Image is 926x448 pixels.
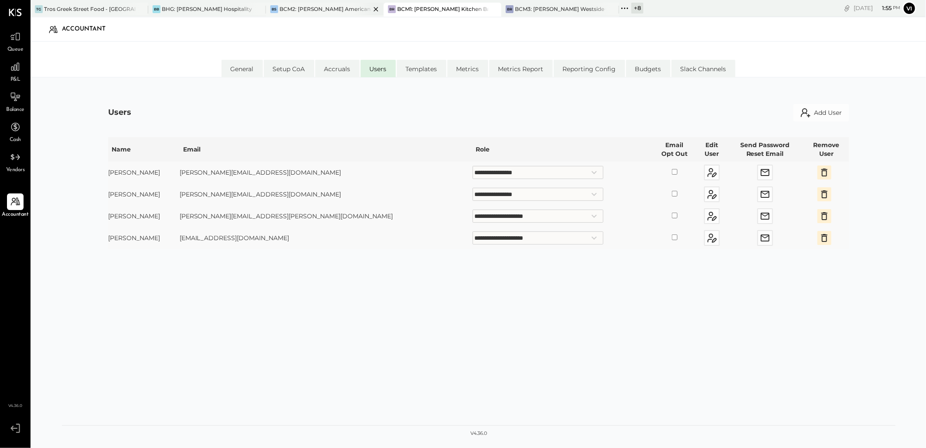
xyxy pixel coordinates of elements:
div: BR [506,5,514,13]
span: P&L [10,76,20,84]
td: [PERSON_NAME][EMAIL_ADDRESS][DOMAIN_NAME] [180,183,473,205]
div: [DATE] [854,4,900,12]
div: v 4.36.0 [470,430,487,437]
div: + 8 [631,3,643,14]
div: BHG: [PERSON_NAME] Hospitality Group, LLC [162,5,253,13]
li: Reporting Config [554,60,625,77]
th: Name [108,137,179,162]
a: Balance [0,89,30,114]
td: [PERSON_NAME] [108,227,179,249]
button: Vi [902,1,916,15]
li: Templates [397,60,446,77]
li: Budgets [626,60,671,77]
td: [PERSON_NAME] [108,162,179,183]
td: [PERSON_NAME] [108,183,179,205]
th: Email [180,137,473,162]
th: Role [473,137,652,162]
div: Tros Greek Street Food - [GEOGRAPHIC_DATA] [44,5,135,13]
a: P&L [0,59,30,84]
div: BCM2: [PERSON_NAME] American Cooking [279,5,371,13]
li: Setup CoA [264,60,314,77]
div: Accountant [62,22,114,36]
a: Queue [0,28,30,54]
td: [PERSON_NAME] [108,205,179,227]
th: Send Password Reset Email [726,137,803,162]
li: Slack Channels [671,60,735,77]
li: Metrics [447,60,488,77]
div: copy link [843,3,851,13]
a: Cash [0,119,30,144]
div: TG [35,5,43,13]
li: General [221,60,263,77]
div: BCM1: [PERSON_NAME] Kitchen Bar Market [397,5,488,13]
div: BCM3: [PERSON_NAME] Westside Grill [515,5,606,13]
span: Vendors [6,166,25,174]
a: Accountant [0,193,30,219]
span: Cash [10,136,21,144]
div: BB [153,5,160,13]
li: Users [361,60,396,77]
span: Queue [7,46,24,54]
div: Users [108,107,131,118]
div: BS [270,5,278,13]
th: Email Opt Out [652,137,697,162]
td: [PERSON_NAME][EMAIL_ADDRESS][DOMAIN_NAME] [180,162,473,183]
li: Accruals [315,60,360,77]
td: [EMAIL_ADDRESS][DOMAIN_NAME] [180,227,473,249]
span: Accountant [2,211,29,219]
div: BR [388,5,396,13]
li: Metrics Report [489,60,553,77]
th: Remove User [803,137,849,162]
td: [PERSON_NAME][EMAIL_ADDRESS][PERSON_NAME][DOMAIN_NAME] [180,205,473,227]
span: Balance [6,106,24,114]
a: Vendors [0,149,30,174]
th: Edit User [697,137,726,162]
button: Add User [793,104,849,121]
